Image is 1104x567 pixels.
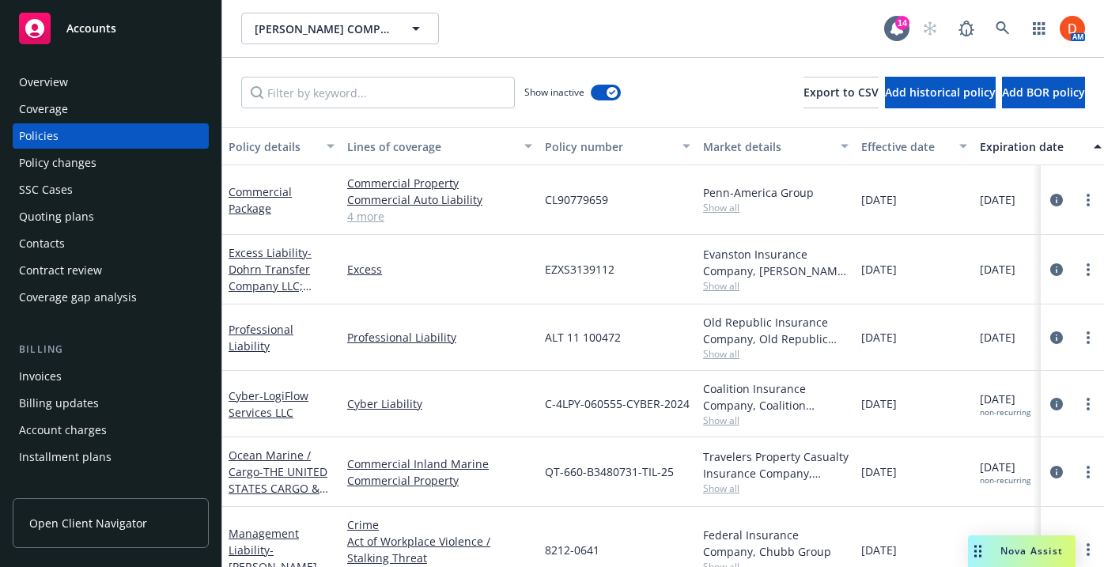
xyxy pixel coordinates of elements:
span: Show all [703,414,849,427]
a: Policies [13,123,209,149]
a: more [1079,463,1098,482]
div: Overview [19,70,68,95]
a: Ocean Marine / Cargo [229,448,327,529]
div: Account charges [19,418,107,443]
span: [PERSON_NAME] COMPANIES, INC. [255,21,391,37]
a: Coverage [13,96,209,122]
a: circleInformation [1047,395,1066,414]
div: Coalition Insurance Company, Coalition Insurance Solutions (Carrier) [703,380,849,414]
a: Accounts [13,6,209,51]
button: Nova Assist [968,535,1076,567]
a: Switch app [1023,13,1055,44]
div: non-recurring [980,407,1030,418]
a: SSC Cases [13,177,209,202]
input: Filter by keyword... [241,77,515,108]
span: EZXS3139112 [545,261,614,278]
span: [DATE] [861,395,897,412]
span: Accounts [66,22,116,35]
button: Add historical policy [885,77,996,108]
a: Billing updates [13,391,209,416]
a: Professional Liability [347,329,532,346]
a: Quoting plans [13,204,209,229]
a: more [1079,395,1098,414]
a: circleInformation [1047,260,1066,279]
span: C-4LPY-060555-CYBER-2024 [545,395,690,412]
span: QT-660-B3480731-TIL-25 [545,463,674,480]
a: more [1079,191,1098,210]
div: Evanston Insurance Company, [PERSON_NAME] Insurance [703,246,849,279]
span: [DATE] [861,329,897,346]
div: Policy number [545,138,673,155]
a: Act of Workplace Violence / Stalking Threat [347,533,532,566]
a: more [1079,260,1098,279]
img: photo [1060,16,1085,41]
div: Federal Insurance Company, Chubb Group [703,527,849,560]
div: Quoting plans [19,204,94,229]
button: Policy number [539,127,697,165]
div: Installment plans [19,444,112,470]
a: circleInformation [1047,463,1066,482]
button: Lines of coverage [341,127,539,165]
a: circleInformation [1047,328,1066,347]
div: Penn-America Group [703,184,849,201]
div: Contacts [19,231,65,256]
a: Coverage gap analysis [13,285,209,310]
span: Add BOR policy [1002,85,1085,100]
a: Commercial Auto Liability [347,191,532,208]
div: Policies [19,123,59,149]
div: Drag to move [968,535,988,567]
a: Contacts [13,231,209,256]
span: Show all [703,201,849,214]
button: [PERSON_NAME] COMPANIES, INC. [241,13,439,44]
a: Cyber [229,388,308,420]
div: Contract review [19,258,102,283]
div: Invoices [19,364,62,389]
div: non-recurring [980,475,1030,486]
span: Add historical policy [885,85,996,100]
span: [DATE] [861,463,897,480]
span: [DATE] [861,261,897,278]
a: Excess Liability [229,245,317,327]
span: Show all [703,347,849,361]
span: [DATE] [980,459,1030,486]
span: Show all [703,279,849,293]
span: Show inactive [524,85,584,99]
span: [DATE] [861,542,897,558]
span: Open Client Navigator [29,515,147,531]
div: Policy details [229,138,317,155]
span: - Dohrn Transfer Company LLC; [PERSON_NAME] Companies Inc [229,245,317,327]
div: Billing [13,342,209,357]
div: Policy changes [19,150,96,176]
div: Coverage gap analysis [19,285,137,310]
div: Market details [703,138,831,155]
span: - THE UNITED STATES CARGO & COURIER SERVICE LLC [229,464,328,529]
span: [DATE] [980,329,1015,346]
button: Market details [697,127,855,165]
a: Commercial Property [347,472,532,489]
a: Search [987,13,1019,44]
span: CL90779659 [545,191,608,208]
button: Export to CSV [803,77,879,108]
div: Coverage [19,96,68,122]
span: ALT 11 100472 [545,329,621,346]
span: [DATE] [980,391,1030,418]
a: Cyber Liability [347,395,532,412]
span: 8212-0641 [545,542,599,558]
a: Professional Liability [229,322,293,353]
div: Expiration date [980,138,1084,155]
a: Report a Bug [951,13,982,44]
div: 14 [895,16,909,30]
div: Travelers Property Casualty Insurance Company, Travelers Insurance [703,448,849,482]
a: more [1079,540,1098,559]
div: SSC Cases [19,177,73,202]
button: Policy details [222,127,341,165]
span: [DATE] [861,191,897,208]
div: Lines of coverage [347,138,515,155]
a: Commercial Inland Marine [347,455,532,472]
span: [DATE] [980,191,1015,208]
a: Account charges [13,418,209,443]
a: 4 more [347,208,532,225]
span: - LogiFlow Services LLC [229,388,308,420]
a: Policy changes [13,150,209,176]
span: [DATE] [980,261,1015,278]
